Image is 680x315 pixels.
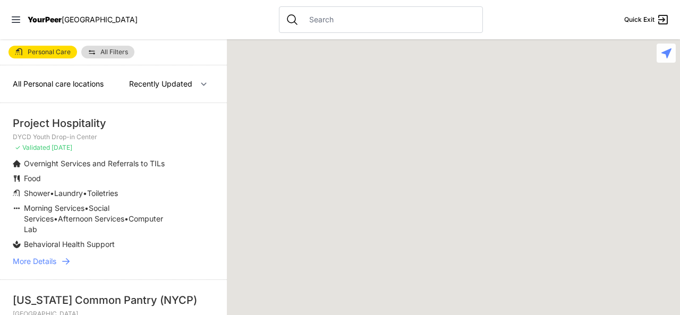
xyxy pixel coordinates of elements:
div: Main Location, SoHo, DYCD Youth Drop-in Center [375,260,388,277]
span: • [54,214,58,223]
div: Harm Reduction Center [498,73,512,90]
p: DYCD Youth Drop-in Center [13,133,214,141]
input: Search [303,14,476,25]
div: Project Hospitality [13,116,214,131]
span: [GEOGRAPHIC_DATA] [62,15,138,24]
span: Personal Care [28,49,71,55]
span: YourPeer [28,15,62,24]
span: Food [24,174,41,183]
span: More Details [13,256,56,267]
span: • [84,203,89,212]
div: Harvey Milk High School [395,248,408,265]
span: Shower [24,189,50,198]
span: Laundry [54,189,83,198]
span: • [50,189,54,198]
a: Personal Care [8,46,77,58]
div: [US_STATE] Common Pantry (NYCP) [13,293,214,308]
span: • [83,189,87,198]
span: Overnight Services and Referrals to TILs [24,159,165,168]
div: Living Room 24-Hour Drop-In Center [554,70,567,87]
span: All Personal care locations [13,79,104,88]
span: Behavioral Health Support [24,240,115,249]
div: Lower East Side Youth Drop-in Center. Yellow doors with grey buzzer on the right [399,276,412,293]
a: Quick Exit [624,13,669,26]
span: [DATE] [52,143,72,151]
span: Afternoon Services [58,214,124,223]
span: Quick Exit [624,15,654,24]
a: YourPeer[GEOGRAPHIC_DATA] [28,16,138,23]
span: • [124,214,129,223]
span: Morning Services [24,203,84,212]
div: Uptown/Harlem DYCD Youth Drop-in Center [463,86,476,103]
span: ✓ Validated [15,143,50,151]
div: Manhattan [462,113,475,130]
a: More Details [13,256,214,267]
span: All Filters [100,49,128,55]
span: Toiletries [87,189,118,198]
a: All Filters [81,46,134,58]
